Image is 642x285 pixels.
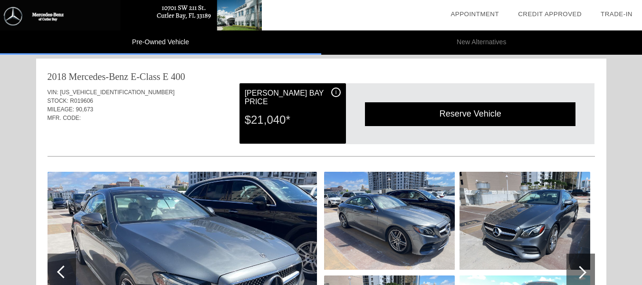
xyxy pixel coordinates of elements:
[48,115,81,121] span: MFR. CODE:
[48,128,595,143] div: Quoted on [DATE] 9:52:32 PM
[365,102,575,126] div: Reserve Vehicle
[324,172,455,270] img: 6a7f0f867d90beecbc996d6e80a8907c.jpeg
[245,88,341,108] div: [PERSON_NAME] Bay Price
[601,10,632,18] a: Trade-In
[76,106,94,113] span: 90,673
[48,98,68,104] span: STOCK:
[460,172,590,270] img: c1da33f462780fb89a845c7fbf62aa33.jpeg
[60,89,174,96] span: [US_VEHICLE_IDENTIFICATION_NUMBER]
[518,10,582,18] a: Credit Approved
[245,108,341,132] div: $21,040*
[48,106,75,113] span: MILEAGE:
[70,98,93,104] span: R019606
[450,10,499,18] a: Appointment
[331,88,341,97] div: i
[163,70,185,83] div: E 400
[48,70,161,83] div: 2018 Mercedes-Benz E-Class
[48,89,58,96] span: VIN:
